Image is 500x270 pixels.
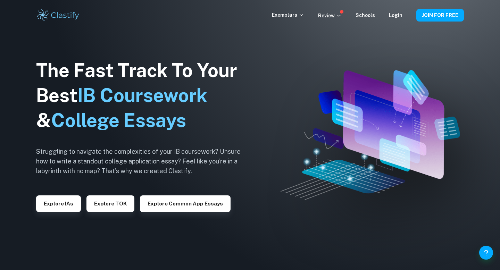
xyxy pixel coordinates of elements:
[36,58,251,133] h1: The Fast Track To Your Best &
[36,8,80,22] img: Clastify logo
[389,12,402,18] a: Login
[51,109,186,131] span: College Essays
[77,84,207,106] span: IB Coursework
[416,9,464,22] button: JOIN FOR FREE
[140,195,231,212] button: Explore Common App essays
[356,12,375,18] a: Schools
[318,12,342,19] p: Review
[272,11,304,19] p: Exemplars
[36,200,81,206] a: Explore IAs
[86,195,134,212] button: Explore TOK
[140,200,231,206] a: Explore Common App essays
[281,70,460,200] img: Clastify hero
[86,200,134,206] a: Explore TOK
[36,195,81,212] button: Explore IAs
[479,246,493,260] button: Help and Feedback
[36,147,251,176] h6: Struggling to navigate the complexities of your IB coursework? Unsure how to write a standout col...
